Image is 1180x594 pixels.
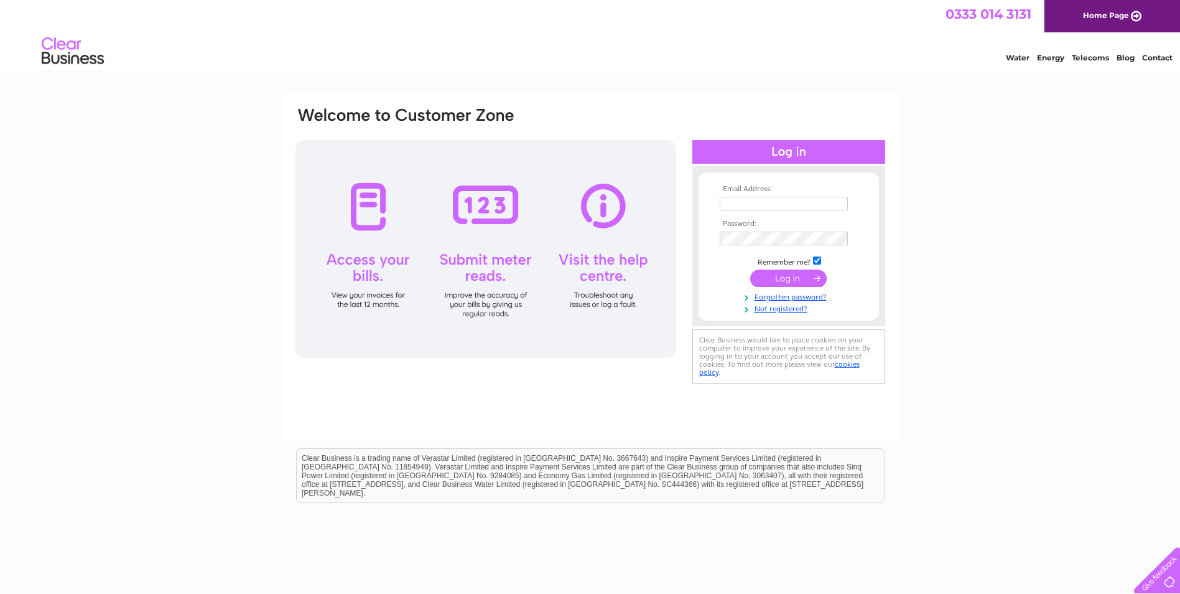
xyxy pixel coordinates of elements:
[692,329,885,384] div: Clear Business would like to place cookies on your computer to improve your experience of the sit...
[1072,53,1109,62] a: Telecoms
[720,290,861,302] a: Forgotten password?
[717,185,861,194] th: Email Address:
[699,360,860,377] a: cookies policy
[1037,53,1064,62] a: Energy
[717,255,861,267] td: Remember me?
[41,32,105,70] img: logo.png
[720,302,861,314] a: Not registered?
[945,6,1031,22] a: 0333 014 3131
[1142,53,1173,62] a: Contact
[750,270,827,287] input: Submit
[1117,53,1135,62] a: Blog
[1006,53,1029,62] a: Water
[717,220,861,229] th: Password:
[297,7,885,60] div: Clear Business is a trading name of Verastar Limited (registered in [GEOGRAPHIC_DATA] No. 3667643...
